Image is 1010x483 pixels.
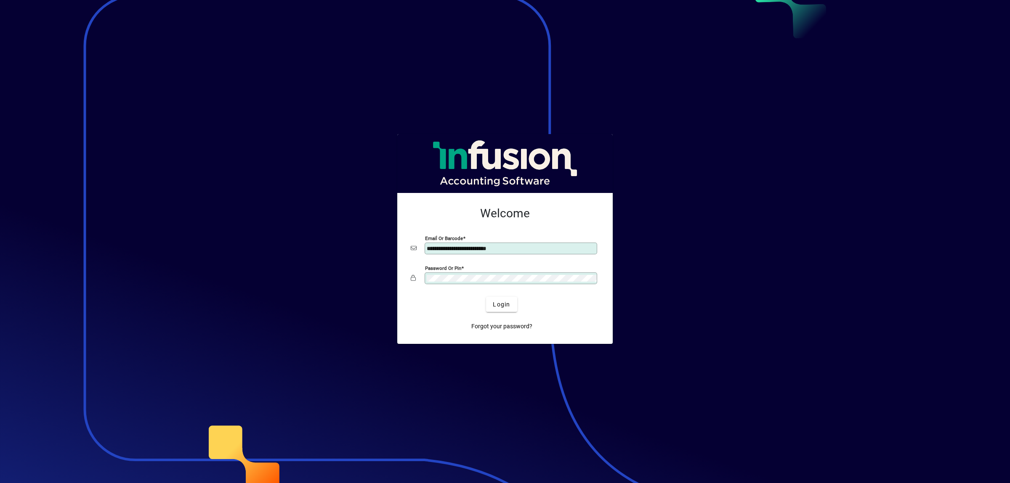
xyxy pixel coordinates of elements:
[425,235,463,241] mat-label: Email or Barcode
[411,206,599,221] h2: Welcome
[486,297,517,312] button: Login
[468,319,536,334] a: Forgot your password?
[425,265,461,271] mat-label: Password or Pin
[471,322,532,331] span: Forgot your password?
[493,300,510,309] span: Login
